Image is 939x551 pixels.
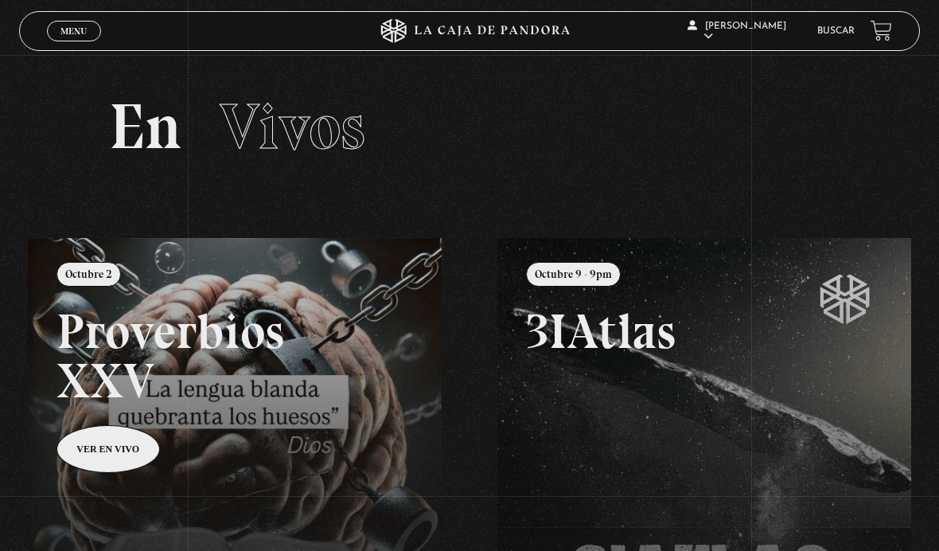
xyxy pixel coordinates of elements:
[56,40,93,51] span: Cerrar
[109,95,830,158] h2: En
[688,21,786,41] span: [PERSON_NAME]
[871,20,892,41] a: View your shopping cart
[60,26,87,36] span: Menu
[817,26,855,36] a: Buscar
[220,88,365,165] span: Vivos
